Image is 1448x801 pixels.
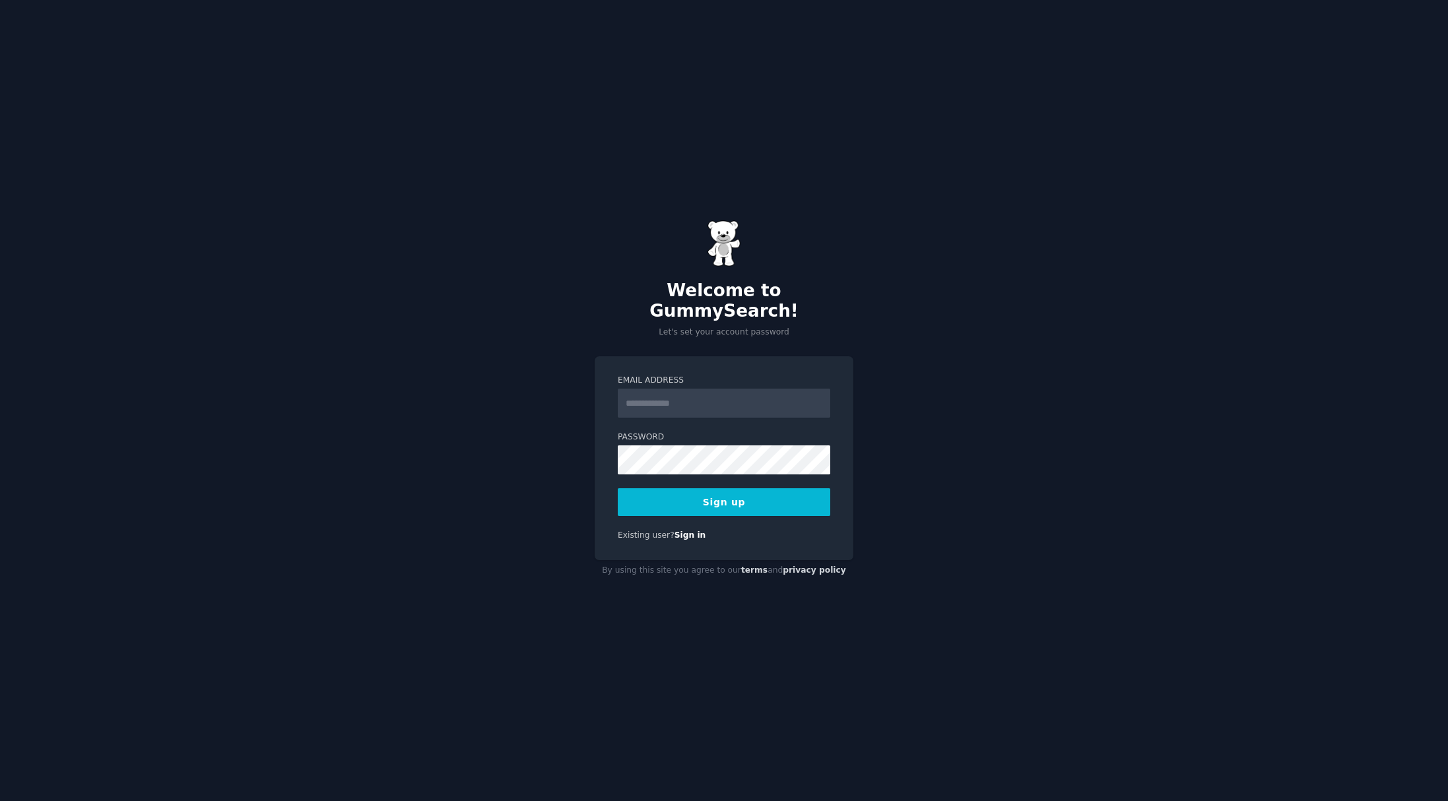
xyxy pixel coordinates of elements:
div: By using this site you agree to our and [595,560,853,581]
a: terms [741,565,768,575]
label: Password [618,432,830,443]
img: Gummy Bear [708,220,740,267]
span: Existing user? [618,530,675,540]
p: Let's set your account password [595,327,853,338]
button: Sign up [618,488,830,516]
h2: Welcome to GummySearch! [595,280,853,322]
a: Sign in [675,530,706,540]
a: privacy policy [783,565,846,575]
label: Email Address [618,375,830,387]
